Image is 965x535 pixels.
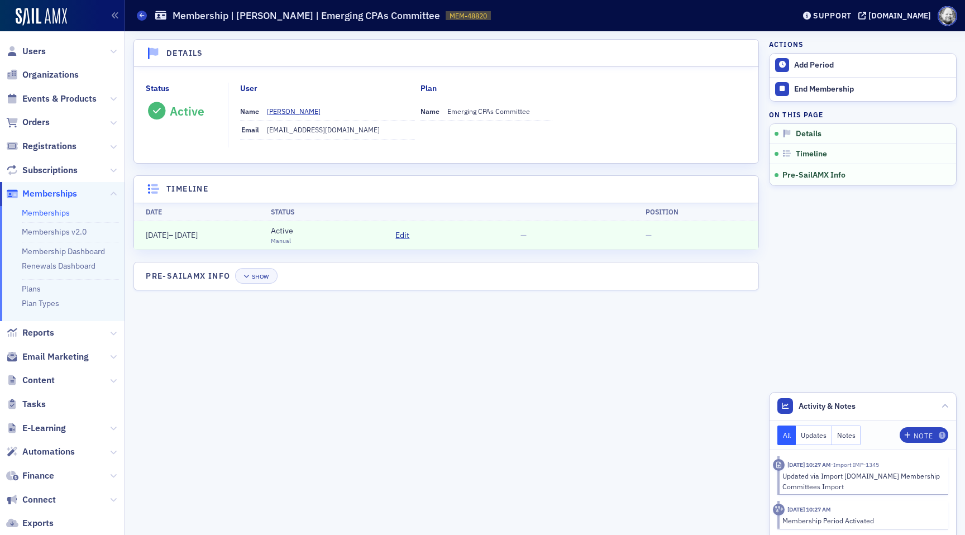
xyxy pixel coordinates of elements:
h4: On this page [769,109,957,120]
img: SailAMX [16,8,67,26]
span: — [520,230,527,240]
span: Tasks [22,398,46,410]
div: Active [170,104,204,118]
a: [PERSON_NAME] [267,106,329,116]
span: Memberships [22,188,77,200]
span: Name [240,107,259,116]
a: Plans [22,284,41,294]
span: Orders [22,116,50,128]
span: Timeline [796,149,827,159]
span: Import IMP-1345 [831,461,879,469]
a: Events & Products [6,93,97,105]
div: Note [914,433,933,439]
a: Memberships [22,208,70,218]
span: E-Learning [22,422,66,434]
div: Show [252,274,269,280]
span: Registrations [22,140,77,152]
span: Users [22,45,46,58]
span: — [646,230,652,240]
a: Orders [6,116,50,128]
span: Organizations [22,69,79,81]
a: Renewals Dashboard [22,261,95,271]
div: Active [271,225,293,237]
th: Status [259,203,384,221]
span: Events & Products [22,93,97,105]
div: Updated via Import [DOMAIN_NAME] Membership Committees Import [782,471,940,491]
h4: Actions [769,39,804,49]
div: Activity [773,504,785,515]
a: Membership Dashboard [22,246,105,256]
span: [DATE] [175,230,198,240]
span: – [146,230,198,240]
a: Memberships v2.0 [22,227,87,237]
th: Position [634,203,759,221]
div: [DOMAIN_NAME] [868,11,931,21]
a: Reports [6,327,54,339]
th: Date [134,203,259,221]
a: Tasks [6,398,46,410]
span: Email [241,125,259,134]
span: Activity & Notes [799,400,856,412]
a: Automations [6,446,75,458]
a: Organizations [6,69,79,81]
time: 10/8/2025 10:27 AM [787,461,831,469]
span: Email Marketing [22,351,89,363]
button: Add Period [770,54,956,77]
span: Name [421,107,439,116]
a: E-Learning [6,422,66,434]
span: Content [22,374,55,386]
div: Manual [271,237,293,246]
span: Reports [22,327,54,339]
a: Users [6,45,46,58]
button: [DOMAIN_NAME] [858,12,935,20]
span: Details [796,129,821,139]
div: User [240,83,257,94]
div: Add Period [794,60,950,70]
a: Connect [6,494,56,506]
div: Status [146,83,169,94]
div: Support [813,11,852,21]
span: Exports [22,517,54,529]
h4: Timeline [166,183,208,195]
span: MEM-48820 [450,11,487,21]
div: Imported Activity [773,459,785,471]
h1: Membership | [PERSON_NAME] | Emerging CPAs Committee [173,9,440,22]
button: End Membership [770,77,956,101]
span: Edit [395,230,409,241]
dd: Emerging CPAs Committee [447,102,552,120]
time: 10/8/2025 10:27 AM [787,505,831,513]
a: Content [6,374,55,386]
span: [DATE] [146,230,169,240]
span: Subscriptions [22,164,78,176]
span: Pre-SailAMX Info [782,170,845,180]
a: Finance [6,470,54,482]
h4: Pre-SailAMX Info [146,270,230,282]
div: [PERSON_NAME] [267,106,321,116]
div: Plan [421,83,437,94]
div: End Membership [794,84,950,94]
button: Notes [832,426,861,445]
button: All [777,426,796,445]
a: Memberships [6,188,77,200]
button: Note [900,427,948,443]
a: Subscriptions [6,164,78,176]
span: Automations [22,446,75,458]
a: Registrations [6,140,77,152]
span: Finance [22,470,54,482]
a: Email Marketing [6,351,89,363]
span: Connect [22,494,56,506]
dd: [EMAIL_ADDRESS][DOMAIN_NAME] [267,121,415,138]
h4: Details [166,47,203,59]
button: Updates [796,426,832,445]
a: Plan Types [22,298,59,308]
a: Exports [6,517,54,529]
div: Membership Period Activated [782,515,940,526]
span: Profile [938,6,957,26]
button: Show [235,268,277,284]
